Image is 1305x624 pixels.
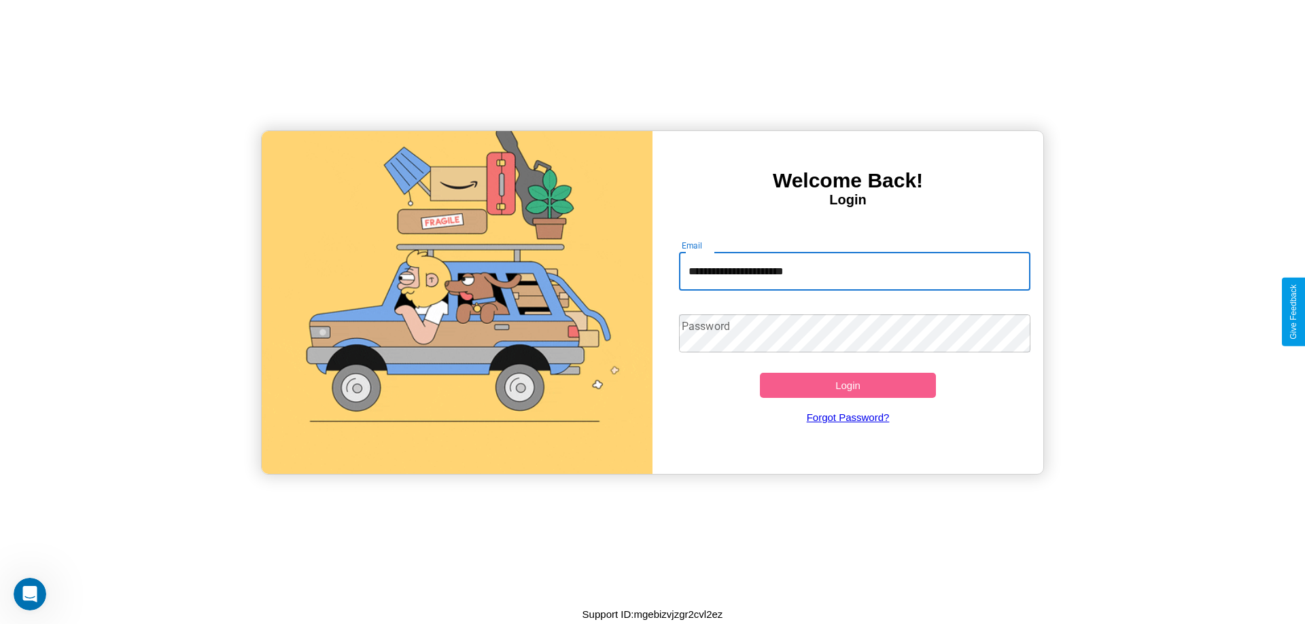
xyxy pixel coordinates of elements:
img: gif [262,131,652,474]
label: Email [682,240,703,251]
div: Give Feedback [1289,285,1298,339]
a: Forgot Password? [672,398,1024,437]
p: Support ID: mgebizvjzgr2cvl2ez [582,605,723,623]
h3: Welcome Back! [652,169,1043,192]
button: Login [760,373,936,398]
h4: Login [652,192,1043,208]
iframe: Intercom live chat [14,578,46,610]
